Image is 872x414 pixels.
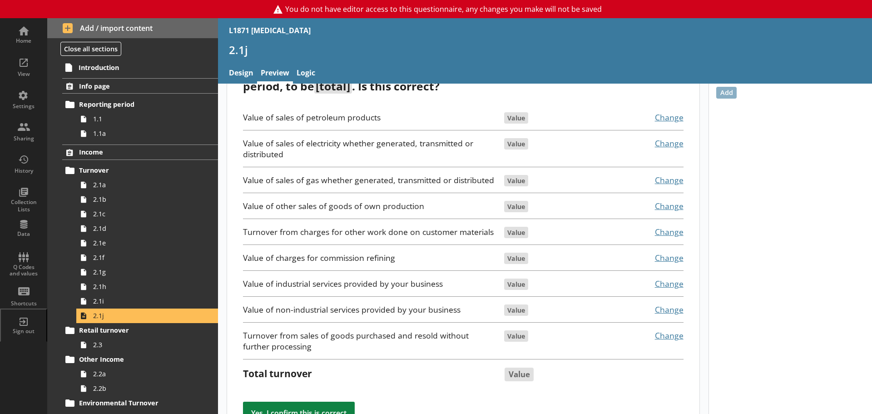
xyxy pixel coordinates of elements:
[93,369,194,378] span: 2.2a
[504,279,528,290] div: Value
[76,221,218,236] a: 2.1d
[8,103,40,110] div: Settings
[79,166,191,175] span: Turnover
[79,326,191,334] span: Retail turnover
[614,226,684,237] div: Change
[76,236,218,250] a: 2.1e
[229,25,311,35] div: L1871 [MEDICAL_DATA]
[79,399,191,407] span: Environmental Turnover
[8,135,40,142] div: Sharing
[8,230,40,238] div: Data
[76,338,218,352] a: 2.3
[8,300,40,307] div: Shortcuts
[504,227,528,238] div: Value
[243,112,496,123] div: Value of sales of petroleum products
[62,352,218,367] a: Other Income
[243,367,495,380] div: Total turnover
[504,138,528,150] div: Value
[66,352,218,396] li: Other Income2.2a2.2b
[47,18,218,38] button: Add / import content
[66,97,218,141] li: Reporting period1.11.1a
[243,304,496,315] div: Value of non-industrial services provided by your business
[314,79,352,94] span: [total]
[93,180,194,189] span: 2.1a
[79,63,191,72] span: Introduction
[62,323,218,338] a: Retail turnover
[8,199,40,213] div: Collection Lists
[504,201,528,212] div: Value
[63,23,203,33] span: Add / import content
[225,64,257,84] a: Design
[76,279,218,294] a: 2.1h
[614,278,684,289] div: Change
[79,148,191,156] span: Income
[243,200,496,211] div: Value of other sales of goods of own production
[62,78,218,94] a: Info page
[8,167,40,175] div: History
[93,297,194,305] span: 2.1i
[79,100,191,109] span: Reporting period
[62,396,218,410] a: Environmental Turnover
[614,138,684,149] div: Change
[76,309,218,323] a: 2.1j
[243,226,496,237] div: Turnover from charges for other work done on customer materials
[93,224,194,233] span: 2.1d
[93,268,194,276] span: 2.1g
[8,37,40,45] div: Home
[93,311,194,320] span: 2.1j
[504,253,528,264] div: Value
[504,112,528,124] div: Value
[62,97,218,112] a: Reporting period
[76,112,218,126] a: 1.1
[76,126,218,141] a: 1.1a
[76,178,218,192] a: 2.1a
[614,112,684,123] div: Change
[79,355,191,364] span: Other Income
[504,330,528,342] div: Value
[93,340,194,349] span: 2.3
[8,70,40,78] div: View
[293,64,319,84] a: Logic
[76,265,218,279] a: 2.1g
[93,209,194,218] span: 2.1c
[243,330,496,352] div: Turnover from sales of goods purchased and resold without further processing
[76,381,218,396] a: 2.2b
[76,250,218,265] a: 2.1f
[93,115,194,123] span: 1.1
[614,175,684,185] div: Change
[66,323,218,352] li: Retail turnover2.3
[229,43,861,57] h1: 2.1j
[614,330,684,341] div: Change
[243,138,496,160] div: Value of sales of electricity whether generated, transmitted or distributed
[62,163,218,178] a: Turnover
[505,368,534,381] div: Value
[93,129,194,138] span: 1.1a
[76,207,218,221] a: 2.1c
[8,264,40,277] div: Q Codes and values
[76,192,218,207] a: 2.1b
[93,239,194,247] span: 2.1e
[47,78,218,140] li: Info pageReporting period1.11.1a
[614,252,684,263] div: Change
[93,253,194,262] span: 2.1f
[60,42,121,56] button: Close all sections
[93,384,194,393] span: 2.2b
[62,145,218,160] a: Income
[243,175,496,185] div: Value of sales of gas whether generated, transmitted or distributed
[93,282,194,291] span: 2.1h
[504,304,528,316] div: Value
[243,278,496,289] div: Value of industrial services provided by your business
[62,60,218,75] a: Introduction
[93,195,194,204] span: 2.1b
[243,252,496,263] div: Value of charges for commission refining
[8,328,40,335] div: Sign out
[66,163,218,323] li: Turnover2.1a2.1b2.1c2.1d2.1e2.1f2.1g2.1h2.1i2.1j
[79,82,191,90] span: Info page
[504,175,528,186] div: Value
[614,200,684,211] div: Change
[76,367,218,381] a: 2.2a
[257,64,293,84] a: Preview
[76,294,218,309] a: 2.1i
[614,304,684,315] div: Change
